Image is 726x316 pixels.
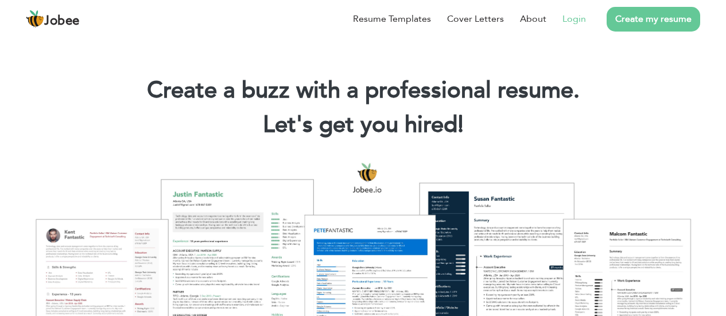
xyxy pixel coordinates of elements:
img: jobee.io [26,10,44,28]
a: Create my resume [607,7,700,32]
a: Jobee [26,10,80,28]
a: Cover Letters [447,12,504,26]
a: Resume Templates [353,12,431,26]
span: get you hired! [319,109,464,141]
a: Login [562,12,586,26]
a: About [520,12,546,26]
span: | [458,109,463,141]
h2: Let's [17,110,709,140]
h1: Create a buzz with a professional resume. [17,76,709,106]
span: Jobee [44,15,80,28]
